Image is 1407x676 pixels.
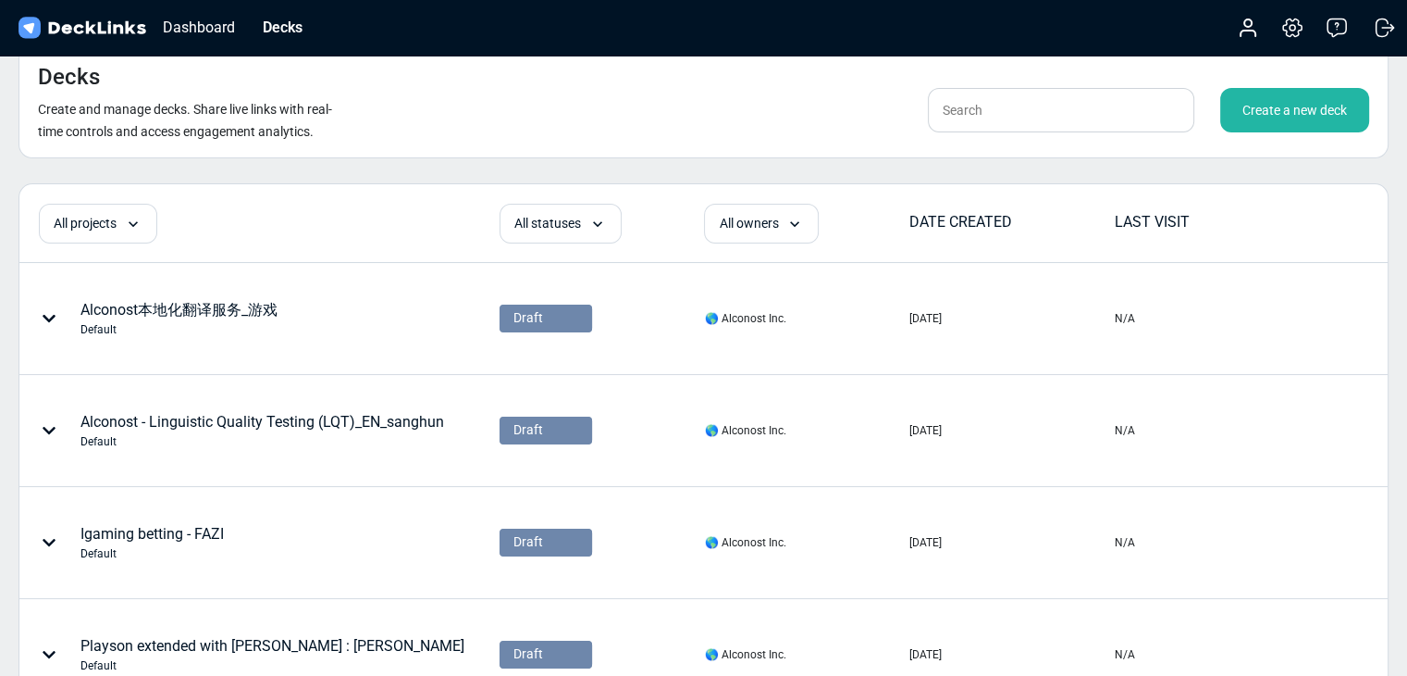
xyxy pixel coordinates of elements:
[909,310,942,327] div: [DATE]
[38,64,100,91] h4: Decks
[704,646,785,663] div: 🌎 Alconost Inc.
[80,433,444,450] div: Default
[909,646,942,663] div: [DATE]
[704,534,785,551] div: 🌎 Alconost Inc.
[1115,310,1135,327] div: N/A
[909,534,942,551] div: [DATE]
[500,204,622,244] div: All statuses
[1220,88,1369,132] div: Create a new deck
[154,16,244,39] div: Dashboard
[513,532,543,552] span: Draft
[909,211,1113,233] div: DATE CREATED
[1115,534,1135,551] div: N/A
[704,204,819,244] div: All owners
[1115,211,1318,233] div: LAST VISIT
[513,645,543,664] span: Draft
[80,657,464,674] div: Default
[704,310,785,327] div: 🌎 Alconost Inc.
[80,545,224,562] div: Default
[704,422,785,439] div: 🌎 Alconost Inc.
[80,523,224,562] div: Igaming betting - FAZI
[513,308,543,328] span: Draft
[909,422,942,439] div: [DATE]
[928,88,1194,132] input: Search
[513,420,543,440] span: Draft
[80,299,278,338] div: Alconost本地化翻译服务_游戏
[80,321,278,338] div: Default
[1115,646,1135,663] div: N/A
[38,102,332,139] small: Create and manage decks. Share live links with real-time controls and access engagement analytics.
[80,411,444,450] div: Alconost - Linguistic Quality Testing (LQT)_EN_sanghun
[1115,422,1135,439] div: N/A
[80,635,464,674] div: Playson extended with [PERSON_NAME] : [PERSON_NAME]
[39,204,157,244] div: All projects
[15,15,149,42] img: DeckLinks
[253,16,312,39] div: Decks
